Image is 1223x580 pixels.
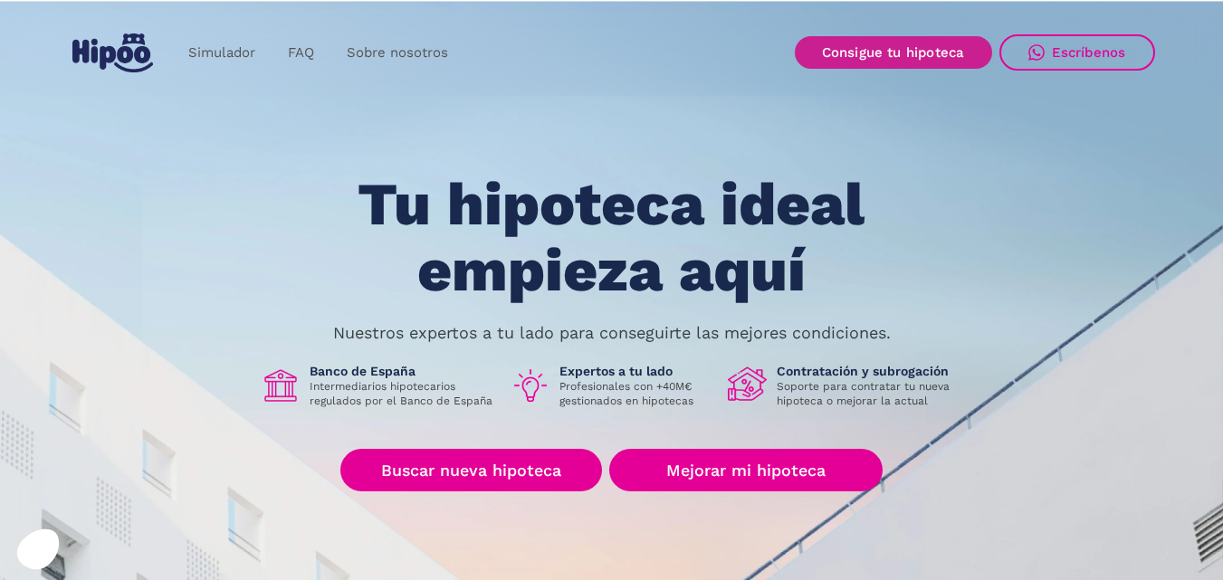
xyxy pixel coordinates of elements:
h1: Tu hipoteca ideal empieza aquí [268,172,954,303]
a: FAQ [272,35,330,71]
div: Escríbenos [1052,44,1126,61]
p: Soporte para contratar tu nueva hipoteca o mejorar la actual [777,379,963,408]
a: Sobre nosotros [330,35,464,71]
p: Nuestros expertos a tu lado para conseguirte las mejores condiciones. [333,326,891,340]
a: Consigue tu hipoteca [795,36,992,69]
a: Escríbenos [999,34,1155,71]
h1: Banco de España [310,363,496,379]
a: Mejorar mi hipoteca [609,449,882,491]
a: home [69,26,158,80]
p: Profesionales con +40M€ gestionados en hipotecas [559,379,713,408]
p: Intermediarios hipotecarios regulados por el Banco de España [310,379,496,408]
h1: Contratación y subrogación [777,363,963,379]
a: Simulador [172,35,272,71]
a: Buscar nueva hipoteca [340,449,602,491]
h1: Expertos a tu lado [559,363,713,379]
